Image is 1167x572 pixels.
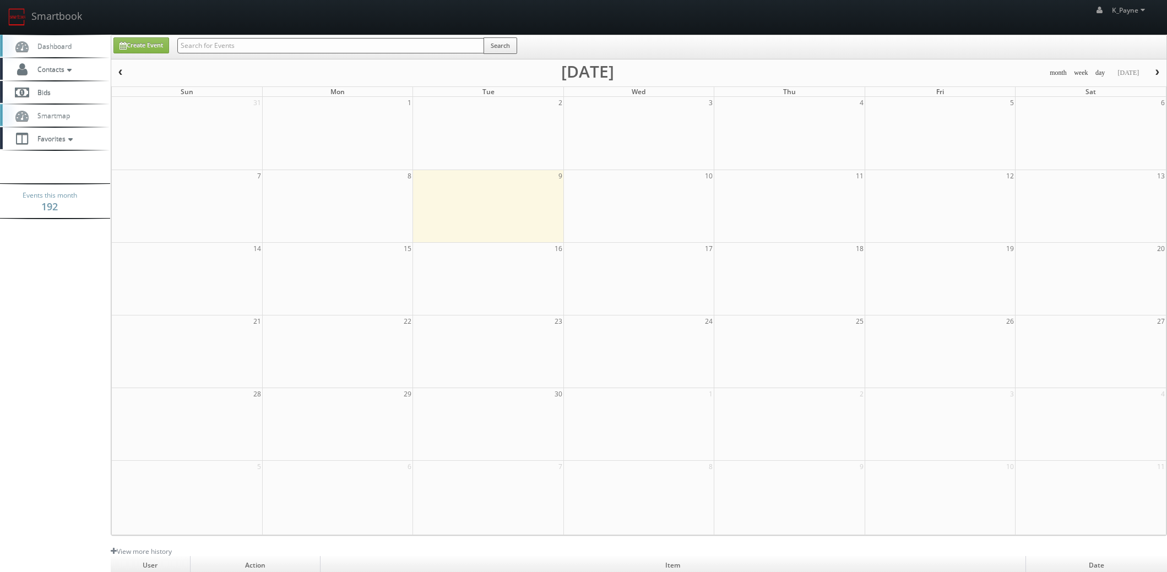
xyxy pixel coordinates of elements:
input: Search for Events [177,38,484,53]
span: 28 [252,388,262,400]
button: day [1092,66,1109,80]
span: 8 [708,461,714,472]
span: Thu [783,87,796,96]
span: 10 [1005,461,1015,472]
span: 23 [553,315,563,327]
span: Sun [181,87,193,96]
span: 18 [855,243,865,254]
span: 30 [553,388,563,400]
h2: [DATE] [561,66,614,77]
span: 8 [406,170,412,182]
span: 16 [553,243,563,254]
span: 1 [406,97,412,108]
span: Tue [482,87,495,96]
span: Fri [936,87,944,96]
button: Search [484,37,517,54]
span: 7 [557,461,563,472]
button: [DATE] [1114,66,1143,80]
span: 11 [1156,461,1166,472]
span: 9 [859,461,865,472]
a: View more history [111,547,172,556]
span: 10 [704,170,714,182]
span: 3 [708,97,714,108]
span: Sat [1085,87,1096,96]
span: K_Payne [1112,6,1148,15]
span: 22 [403,315,412,327]
span: Events this month [23,190,77,201]
span: Dashboard [32,41,72,51]
span: 21 [252,315,262,327]
span: 3 [1009,388,1015,400]
span: 1 [708,388,714,400]
span: 5 [1009,97,1015,108]
span: 20 [1156,243,1166,254]
strong: 192 [41,200,58,213]
span: 27 [1156,315,1166,327]
span: 24 [704,315,714,327]
button: week [1070,66,1092,80]
span: 26 [1005,315,1015,327]
span: 25 [855,315,865,327]
span: 31 [252,97,262,108]
span: Mon [330,87,345,96]
span: 17 [704,243,714,254]
span: 6 [406,461,412,472]
span: 11 [855,170,865,182]
span: Wed [632,87,645,96]
span: 2 [859,388,865,400]
span: 29 [403,388,412,400]
span: 9 [557,170,563,182]
span: Bids [32,88,51,97]
span: Smartmap [32,111,70,120]
span: 4 [859,97,865,108]
span: Contacts [32,64,74,74]
span: 13 [1156,170,1166,182]
span: 19 [1005,243,1015,254]
a: Create Event [113,37,169,53]
span: 6 [1160,97,1166,108]
span: Favorites [32,134,75,143]
span: 5 [256,461,262,472]
button: month [1046,66,1071,80]
span: 2 [557,97,563,108]
span: 14 [252,243,262,254]
span: 12 [1005,170,1015,182]
span: 15 [403,243,412,254]
span: 7 [256,170,262,182]
span: 4 [1160,388,1166,400]
img: smartbook-logo.png [8,8,26,26]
